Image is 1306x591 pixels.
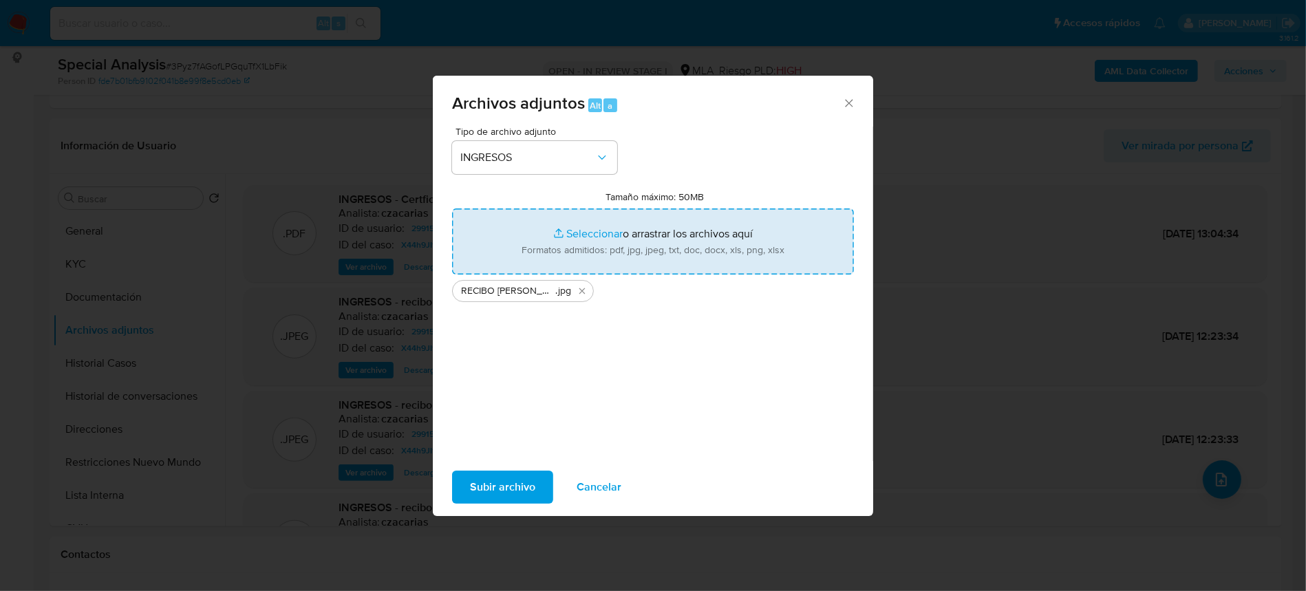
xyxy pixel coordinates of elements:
label: Tamaño máximo: 50MB [606,191,705,203]
span: RECIBO [PERSON_NAME] 2025 [461,284,555,298]
span: Subir archivo [470,472,535,502]
span: a [608,99,612,112]
span: INGRESOS [460,151,595,164]
button: Cancelar [559,471,639,504]
span: Cancelar [577,472,621,502]
span: Tipo de archivo adjunto [456,127,621,136]
ul: Archivos seleccionados [452,275,854,302]
span: .jpg [555,284,571,298]
button: Cerrar [842,96,855,109]
button: Eliminar RECIBO JULIO 2025.jpg [574,283,590,299]
span: Alt [590,99,601,112]
span: Archivos adjuntos [452,91,585,115]
button: INGRESOS [452,141,617,174]
button: Subir archivo [452,471,553,504]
